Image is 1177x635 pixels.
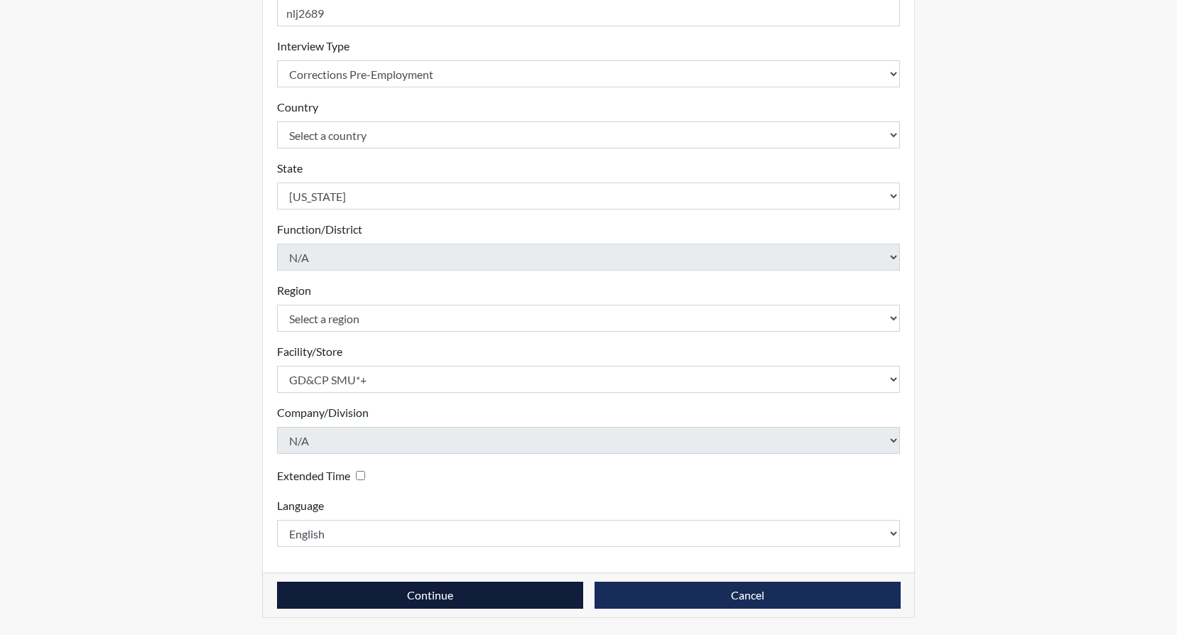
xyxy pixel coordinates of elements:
[277,404,369,421] label: Company/Division
[595,582,901,609] button: Cancel
[277,38,349,55] label: Interview Type
[277,467,350,484] label: Extended Time
[277,497,324,514] label: Language
[277,343,342,360] label: Facility/Store
[277,160,303,177] label: State
[277,465,371,486] div: Checking this box will provide the interviewee with an accomodation of extra time to answer each ...
[277,282,311,299] label: Region
[277,582,583,609] button: Continue
[277,99,318,116] label: Country
[277,221,362,238] label: Function/District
